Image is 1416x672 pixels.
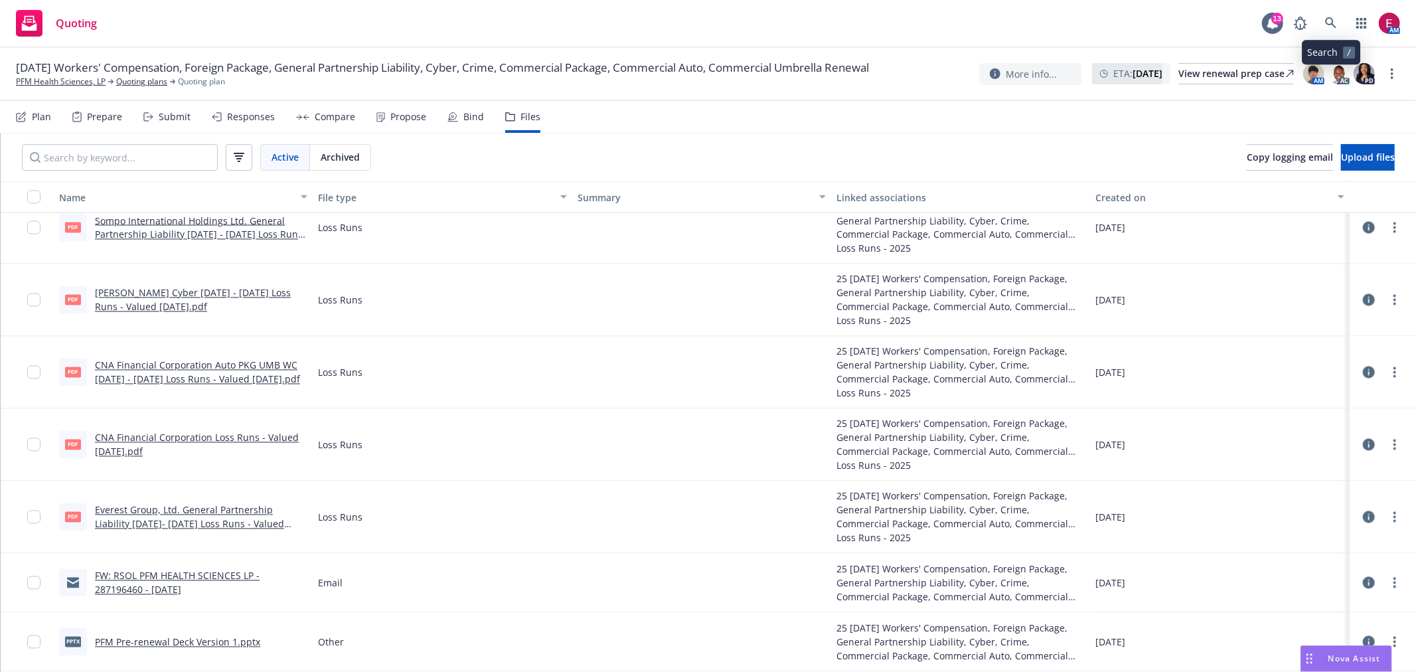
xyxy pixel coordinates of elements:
[321,150,360,164] span: Archived
[1387,575,1403,591] a: more
[1301,646,1318,671] div: Drag to move
[836,345,1085,386] div: 25 [DATE] Workers' Compensation, Foreign Package, General Partnership Liability, Cyber, Crime, Co...
[65,222,81,232] span: pdf
[56,18,97,29] span: Quoting
[390,112,426,122] div: Propose
[159,112,191,122] div: Submit
[578,191,811,205] div: Summary
[65,637,81,647] span: pptx
[1133,67,1162,80] strong: [DATE]
[315,112,355,122] div: Compare
[1300,645,1392,672] button: Nova Assist
[1303,63,1324,84] img: photo
[1287,10,1314,37] a: Report a Bug
[27,191,40,204] input: Select all
[836,386,1085,400] div: Loss Runs - 2025
[1247,144,1333,171] button: Copy logging email
[318,221,362,235] span: Loss Runs
[318,511,362,525] span: Loss Runs
[1387,292,1403,308] a: more
[54,181,313,213] button: Name
[11,5,102,42] a: Quoting
[318,438,362,452] span: Loss Runs
[1113,66,1162,80] span: ETA :
[27,221,40,234] input: Toggle Row Selected
[318,576,343,590] span: Email
[65,295,81,305] span: pdf
[836,417,1085,459] div: 25 [DATE] Workers' Compensation, Foreign Package, General Partnership Liability, Cyber, Crime, Co...
[59,191,293,205] div: Name
[836,191,1085,205] div: Linked associations
[836,200,1085,242] div: 25 [DATE] Workers' Compensation, Foreign Package, General Partnership Liability, Cyber, Crime, Co...
[1096,294,1126,307] span: [DATE]
[116,76,167,88] a: Quoting plans
[1387,365,1403,380] a: more
[95,636,260,649] a: PFM Pre-renewal Deck Version 1.pptx
[836,622,1085,663] div: 25 [DATE] Workers' Compensation, Foreign Package, General Partnership Liability, Cyber, Crime, Co...
[836,272,1085,314] div: 25 [DATE] Workers' Compensation, Foreign Package, General Partnership Liability, Cyber, Crime, Co...
[65,512,81,522] span: pdf
[836,242,1085,256] div: Loss Runs - 2025
[1271,13,1283,25] div: 13
[572,181,831,213] button: Summary
[313,181,572,213] button: File type
[27,576,40,590] input: Toggle Row Selected
[1178,64,1294,84] div: View renewal prep case
[1328,653,1381,664] span: Nova Assist
[1354,63,1375,84] img: photo
[178,76,225,88] span: Quoting plan
[1006,67,1057,81] span: More info...
[16,60,869,76] span: [DATE] Workers' Compensation, Foreign Package, General Partnership Liability, Cyber, Crime, Comme...
[1096,511,1126,525] span: [DATE]
[1178,63,1294,84] a: View renewal prep case
[27,635,40,649] input: Toggle Row Selected
[318,635,344,649] span: Other
[1091,181,1350,213] button: Created on
[1341,151,1395,163] span: Upload files
[95,214,303,255] a: Sompo International Holdings Ltd. General Partnership Liability [DATE] - [DATE] Loss Runs - Value...
[95,570,260,596] a: FW: RSOL PFM HEALTH SCIENCES LP - 287196460 - [DATE]
[1387,634,1403,650] a: more
[1096,438,1126,452] span: [DATE]
[1384,66,1400,82] a: more
[1318,10,1344,37] a: Search
[1348,10,1375,37] a: Switch app
[95,432,299,458] a: CNA Financial Corporation Loss Runs - Valued [DATE].pdf
[836,459,1085,473] div: Loss Runs - 2025
[1096,366,1126,380] span: [DATE]
[27,294,40,307] input: Toggle Row Selected
[95,287,291,313] a: [PERSON_NAME] Cyber [DATE] - [DATE] Loss Runs - Valued [DATE].pdf
[1096,576,1126,590] span: [DATE]
[318,366,362,380] span: Loss Runs
[1247,151,1333,163] span: Copy logging email
[1341,144,1395,171] button: Upload files
[227,112,275,122] div: Responses
[836,314,1085,328] div: Loss Runs - 2025
[1387,509,1403,525] a: more
[95,504,284,545] a: Everest Group, Ltd. General Partnership Liability [DATE]- [DATE] Loss Runs - Valued [DATE].pdf
[836,562,1085,604] div: 25 [DATE] Workers' Compensation, Foreign Package, General Partnership Liability, Cyber, Crime, Co...
[65,440,81,450] span: pdf
[1096,191,1330,205] div: Created on
[27,366,40,379] input: Toggle Row Selected
[318,191,552,205] div: File type
[16,76,106,88] a: PFM Health Sciences, LP
[463,112,484,122] div: Bind
[65,367,81,377] span: pdf
[27,511,40,524] input: Toggle Row Selected
[831,181,1090,213] button: Linked associations
[836,489,1085,531] div: 25 [DATE] Workers' Compensation, Foreign Package, General Partnership Liability, Cyber, Crime, Co...
[836,531,1085,545] div: Loss Runs - 2025
[1096,221,1126,235] span: [DATE]
[22,144,218,171] input: Search by keyword...
[1379,13,1400,34] img: photo
[87,112,122,122] div: Prepare
[1387,220,1403,236] a: more
[1096,635,1126,649] span: [DATE]
[272,150,299,164] span: Active
[95,359,300,386] a: CNA Financial Corporation Auto PKG UMB WC [DATE] - [DATE] Loss Runs - Valued [DATE].pdf
[979,63,1081,85] button: More info...
[1328,63,1350,84] img: photo
[32,112,51,122] div: Plan
[1387,437,1403,453] a: more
